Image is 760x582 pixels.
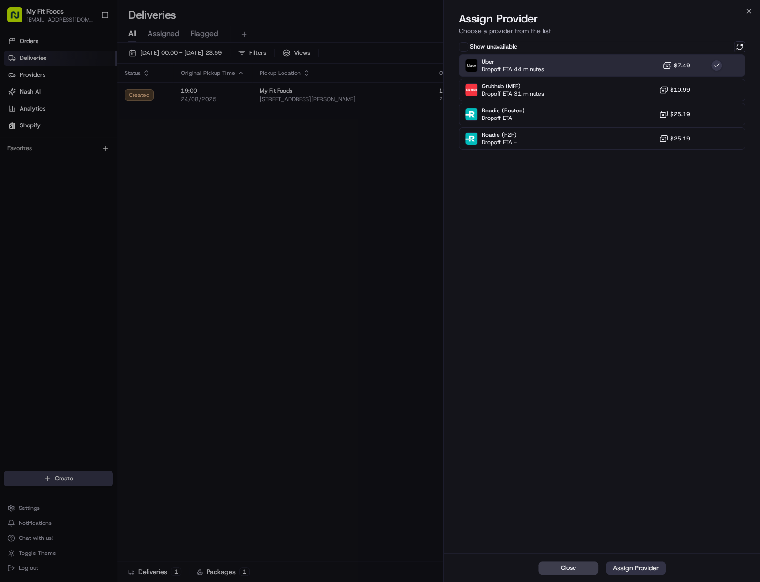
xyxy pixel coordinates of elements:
img: Grubhub (MFF) [465,84,477,96]
img: 1736555255976-a54dd68f-1ca7-489b-9aae-adbdc363a1c4 [19,145,26,153]
button: $7.49 [663,61,690,70]
img: Roadie (P2P) [465,133,477,145]
span: Uber [482,58,544,66]
span: $7.49 [674,62,690,69]
button: See all [145,119,171,131]
span: Dropoff ETA - [482,114,525,122]
p: Choose a provider from the list [459,26,745,36]
h2: Assign Provider [459,11,745,26]
a: 📗Knowledge Base [6,180,75,197]
span: Pylon [93,206,113,214]
img: 8571987876998_91fb9ceb93ad5c398215_72.jpg [20,89,37,106]
img: 1736555255976-a54dd68f-1ca7-489b-9aae-adbdc363a1c4 [9,89,26,106]
span: $25.19 [670,135,690,142]
div: Assign Provider [613,563,659,573]
span: Dropoff ETA - [482,139,517,146]
span: • [102,145,105,152]
span: Close [561,564,576,572]
div: We're available if you need us! [42,98,129,106]
img: Roadie (Routed) [465,108,477,120]
span: $10.99 [670,86,690,94]
input: Clear [24,60,155,70]
span: Knowledge Base [19,184,72,193]
div: 💻 [79,184,87,192]
span: Wisdom [PERSON_NAME] [29,145,100,152]
img: Nash [9,9,28,28]
button: Start new chat [159,92,171,103]
span: Dropoff ETA 44 minutes [482,66,544,73]
span: Roadie (P2P) [482,131,517,139]
button: $10.99 [659,85,690,95]
span: Grubhub (MFF) [482,82,544,90]
img: Wisdom Oko [9,136,24,154]
span: Roadie (Routed) [482,107,525,114]
button: $25.19 [659,110,690,119]
a: Powered byPylon [66,206,113,214]
div: Past conversations [9,121,63,129]
div: Start new chat [42,89,154,98]
span: API Documentation [89,184,150,193]
button: Assign Provider [606,561,666,575]
span: Dropoff ETA 31 minutes [482,90,544,97]
label: Show unavailable [470,43,517,51]
div: 📗 [9,184,17,192]
img: Uber [465,59,477,72]
a: 💻API Documentation [75,180,154,197]
p: Welcome 👋 [9,37,171,52]
span: [DATE] [107,145,126,152]
span: $25.19 [670,111,690,118]
button: $25.19 [659,134,690,143]
button: Close [538,561,598,575]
